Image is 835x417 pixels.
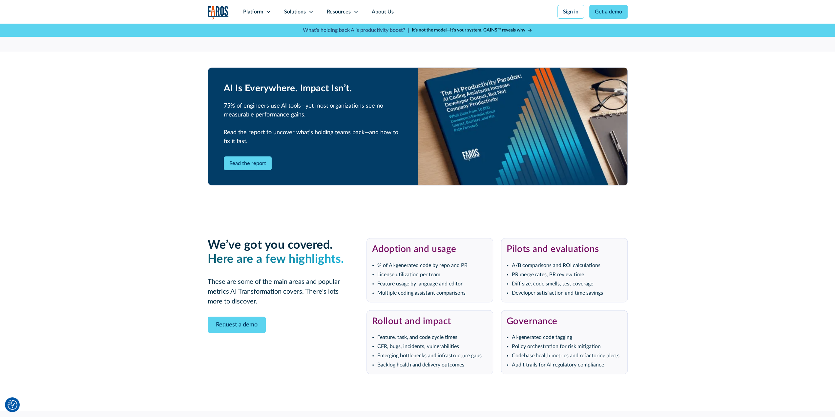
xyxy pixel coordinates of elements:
strong: We’ve got you covered. ‍ [208,239,344,265]
h3: Governance [507,316,622,327]
h2: AI Is Everywhere. Impact Isn’t. [224,83,402,94]
a: home [208,6,229,19]
li: CFR, bugs, incidents, vulnerabilities [377,342,488,350]
li: Codebase health metrics and refactoring alerts [512,351,622,359]
li: PR merge rates, PR review time [512,270,622,278]
div: Platform [243,8,263,16]
em: Here are a few highlights. [208,253,344,265]
p: 75% of engineers use AI tools—yet most organizations see no measurable performance gains. Read th... [224,101,402,146]
li: % of AI-generated code by repo and PR [377,261,488,269]
li: Audit trails for AI regulatory compliance [512,361,622,368]
a: Get a demo [589,5,628,19]
h3: Adoption and usage [372,243,488,255]
li: AI-generated code tagging [512,333,622,341]
p: What's holding back AI's productivity boost? | [303,26,409,34]
a: It’s not the model—it’s your system. GAINS™ reveals why [412,27,532,34]
img: Logo of the analytics and reporting company Faros. [208,6,229,19]
li: Feature, task, and code cycle times [377,333,488,341]
p: These are some of the main areas and popular metrics AI Transformation covers. There's lots more ... [208,277,345,306]
a: Sign in [557,5,584,19]
li: Multiple coding assistant comparisons [377,289,488,297]
li: Policy orchestration for risk mitigation [512,342,622,350]
li: Feature usage by language and editor [377,280,488,287]
a: Read the report [224,156,272,170]
li: License utilization per team [377,270,488,278]
h3: Rollout and impact [372,316,488,327]
div: Resources [327,8,351,16]
h3: Pilots and evaluations [507,243,622,255]
img: Revisit consent button [8,400,17,410]
li: Diff size, code smells, test coverage [512,280,622,287]
div: Solutions [284,8,306,16]
strong: It’s not the model—it’s your system. GAINS™ reveals why [412,28,525,32]
a: Request a demo [208,317,266,333]
li: Emerging bottlenecks and infrastructure gaps [377,351,488,359]
button: Cookie Settings [8,400,17,410]
li: Backlog health and delivery outcomes [377,361,488,368]
img: AI Productivity Paradox Report 2025 [418,68,627,185]
li: A/B comparisons and ROI calculations [512,261,622,269]
li: Developer satisfaction and time savings [512,289,622,297]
